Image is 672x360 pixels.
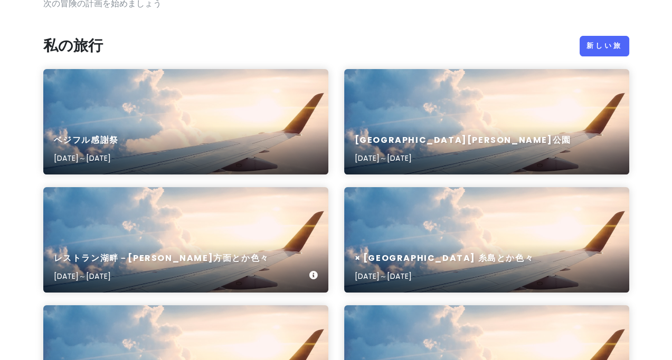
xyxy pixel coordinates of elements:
[54,134,119,146] font: ベジフル感謝祭
[54,153,111,163] font: [DATE]～[DATE]
[43,69,328,174] a: 旅客機の航空写真ベジフル感謝祭[DATE]～[DATE]
[344,69,629,174] a: 旅客機の航空写真[GEOGRAPHIC_DATA][PERSON_NAME]公園[DATE]～[DATE]
[344,187,629,293] a: 旅客機の航空写真× [GEOGRAPHIC_DATA] 糸島とか色々[DATE]～[DATE]
[43,35,103,56] font: 私の旅行
[580,36,629,57] a: 新しい旅
[355,252,534,264] font: × [GEOGRAPHIC_DATA] 糸島とか色々
[54,271,111,281] font: [DATE]～[DATE]
[54,252,269,264] font: レストラン湖畔－[PERSON_NAME]方面とか色々
[586,41,622,50] font: 新しい旅
[43,187,328,293] a: 旅客機の航空写真レストラン湖畔－[PERSON_NAME]方面とか色々[DATE]～[DATE]
[355,271,412,281] font: [DATE]～[DATE]
[355,153,412,163] font: [DATE]～[DATE]
[355,134,571,146] font: [GEOGRAPHIC_DATA][PERSON_NAME]公園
